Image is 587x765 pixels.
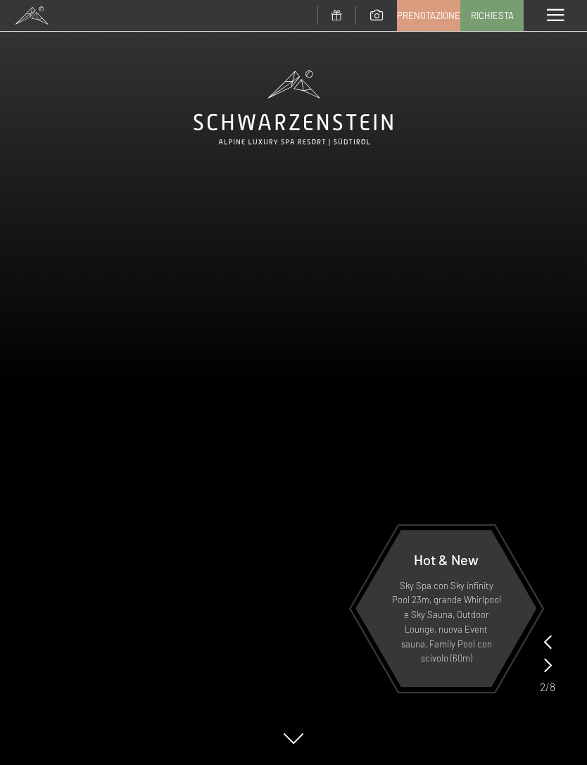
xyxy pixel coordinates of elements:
p: Sky Spa con Sky infinity Pool 23m, grande Whirlpool e Sky Sauna, Outdoor Lounge, nuova Event saun... [390,579,503,666]
a: Prenotazione [398,1,460,30]
span: Prenotazione [397,9,460,22]
a: Hot & New Sky Spa con Sky infinity Pool 23m, grande Whirlpool e Sky Sauna, Outdoor Lounge, nuova ... [355,529,538,688]
span: 2 [540,679,545,695]
span: / [545,679,550,695]
span: Hot & New [414,551,479,568]
span: 8 [550,679,555,695]
span: Richiesta [471,9,514,22]
a: Richiesta [461,1,523,30]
